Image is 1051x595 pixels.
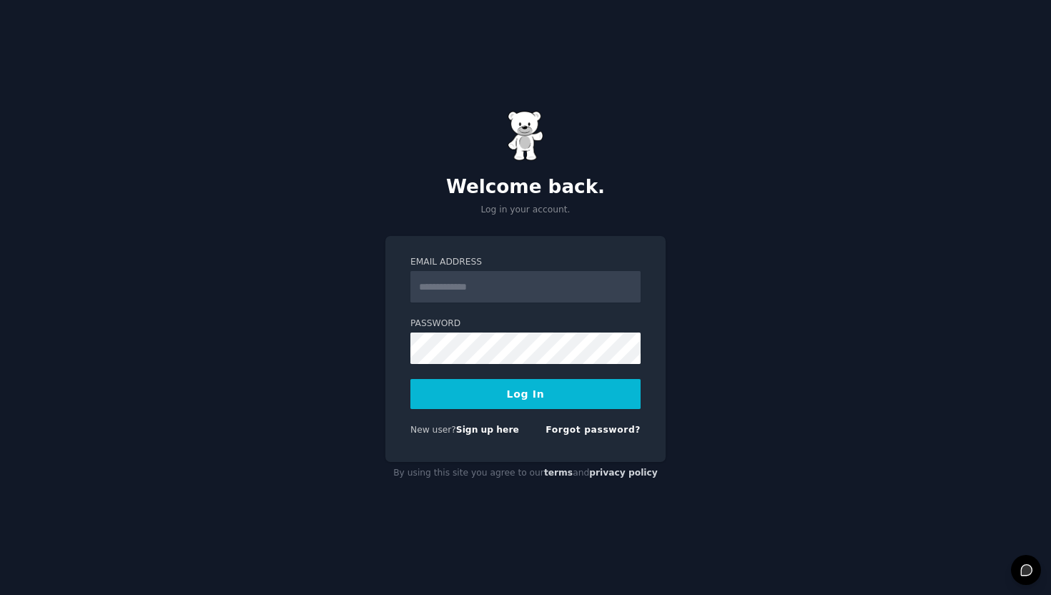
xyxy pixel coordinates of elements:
label: Email Address [410,256,641,269]
a: terms [544,468,573,478]
a: privacy policy [589,468,658,478]
h2: Welcome back. [385,176,666,199]
button: Log In [410,379,641,409]
label: Password [410,318,641,330]
a: Sign up here [456,425,519,435]
img: Gummy Bear [508,111,543,161]
p: Log in your account. [385,204,666,217]
a: Forgot password? [546,425,641,435]
span: New user? [410,425,456,435]
div: By using this site you agree to our and [385,462,666,485]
